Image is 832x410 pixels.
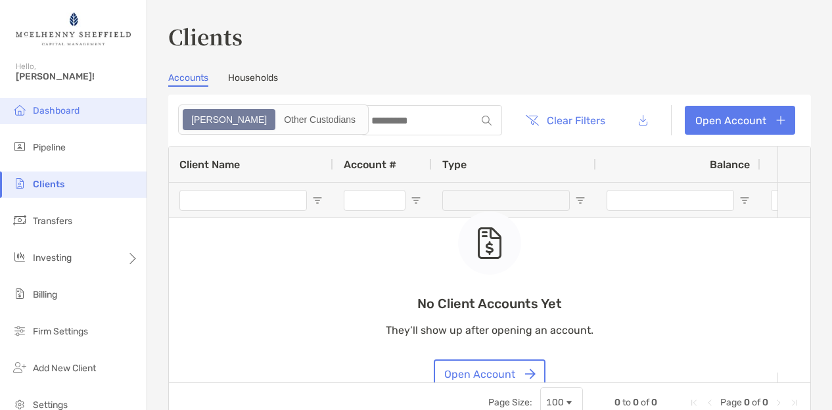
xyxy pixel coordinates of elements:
a: Open Account [685,106,795,135]
a: Accounts [168,72,208,87]
div: Zoe [184,110,274,129]
div: Page Size: [488,397,532,408]
img: add_new_client icon [12,359,28,375]
span: Firm Settings [33,326,88,337]
span: Billing [33,289,57,300]
img: dashboard icon [12,102,28,118]
span: 0 [614,397,620,408]
div: Other Custodians [277,110,363,129]
div: Next Page [774,398,784,408]
span: Clients [33,179,64,190]
span: of [641,397,649,408]
p: No Client Accounts Yet [386,296,593,312]
img: pipeline icon [12,139,28,154]
span: Transfers [33,216,72,227]
span: 0 [651,397,657,408]
button: Clear Filters [515,106,615,135]
img: clients icon [12,175,28,191]
div: First Page [689,398,699,408]
span: to [622,397,631,408]
img: empty state icon [476,227,503,259]
span: Dashboard [33,105,80,116]
div: Last Page [789,398,800,408]
span: 0 [744,397,750,408]
img: transfers icon [12,212,28,228]
img: input icon [482,116,492,125]
img: button icon [525,369,536,379]
div: Previous Page [705,398,715,408]
span: [PERSON_NAME]! [16,71,139,82]
p: They’ll show up after opening an account. [386,322,593,338]
div: 100 [546,397,564,408]
button: Open Account [434,359,545,388]
img: billing icon [12,286,28,302]
span: Add New Client [33,363,96,374]
a: Households [228,72,278,87]
span: of [752,397,760,408]
span: Page [720,397,742,408]
img: investing icon [12,249,28,265]
span: Investing [33,252,72,263]
h3: Clients [168,21,811,51]
span: 0 [762,397,768,408]
img: Zoe Logo [16,5,131,53]
span: 0 [633,397,639,408]
div: segmented control [178,104,369,135]
img: firm-settings icon [12,323,28,338]
span: Pipeline [33,142,66,153]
